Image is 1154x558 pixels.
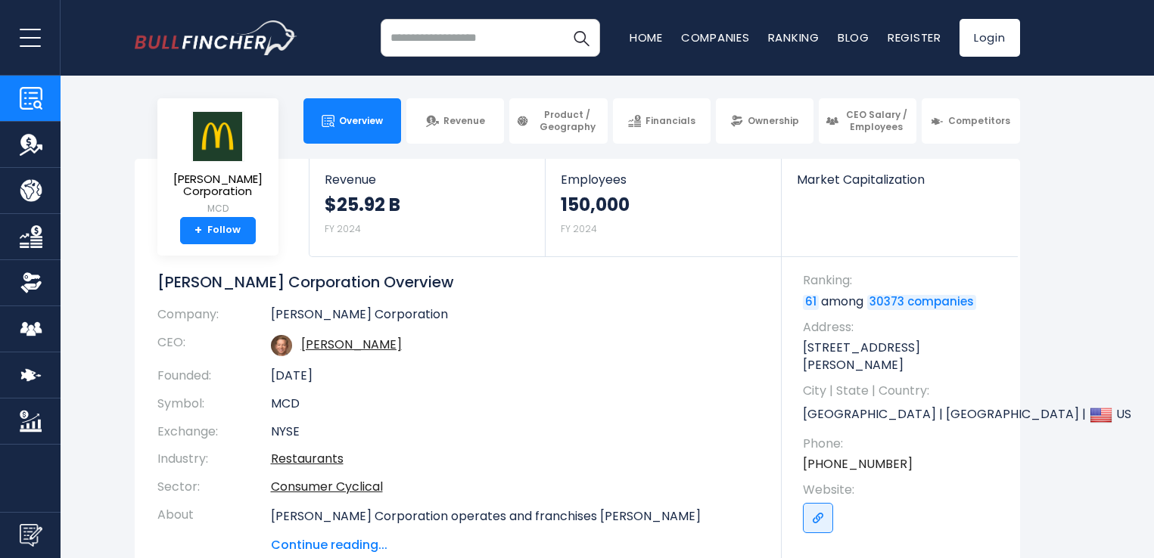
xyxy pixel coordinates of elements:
[888,29,941,45] a: Register
[406,98,504,144] a: Revenue
[803,293,1005,310] p: among
[271,450,344,467] a: Restaurants
[948,115,1010,127] span: Competitors
[748,115,799,127] span: Ownership
[768,29,820,45] a: Ranking
[271,418,759,446] td: NYSE
[561,172,766,187] span: Employees
[819,98,916,144] a: CEO Salary / Employees
[170,173,266,198] span: [PERSON_NAME] Corporation
[325,172,530,187] span: Revenue
[271,390,759,418] td: MCD
[803,503,833,533] a: Go to link
[716,98,813,144] a: Ownership
[180,217,256,244] a: +Follow
[803,339,1005,374] p: [STREET_ADDRESS][PERSON_NAME]
[838,29,869,45] a: Blog
[303,98,401,144] a: Overview
[797,172,1003,187] span: Market Capitalization
[157,445,271,473] th: Industry:
[803,272,1005,289] span: Ranking:
[533,109,600,132] span: Product / Geography
[157,329,271,362] th: CEO:
[271,362,759,390] td: [DATE]
[960,19,1020,57] a: Login
[509,98,607,144] a: Product / Geography
[157,418,271,446] th: Exchange:
[157,390,271,418] th: Symbol:
[803,456,913,473] a: [PHONE_NUMBER]
[170,202,266,215] small: MCD
[339,115,383,127] span: Overview
[157,501,271,554] th: About
[803,319,1005,336] span: Address:
[157,272,759,292] h1: [PERSON_NAME] Corporation Overview
[309,159,545,256] a: Revenue $25.92 B FY 2024
[803,482,1005,498] span: Website:
[645,115,695,127] span: Financials
[630,29,663,45] a: Home
[301,336,402,353] a: ceo
[803,436,1005,452] span: Phone:
[194,224,202,237] strong: +
[546,159,781,256] a: Employees 150,000 FY 2024
[135,20,297,55] img: bullfincher logo
[443,115,485,127] span: Revenue
[169,110,267,217] a: [PERSON_NAME] Corporation MCD
[803,404,1005,426] p: [GEOGRAPHIC_DATA] | [GEOGRAPHIC_DATA] | US
[157,362,271,390] th: Founded:
[561,222,597,235] small: FY 2024
[561,193,630,216] strong: 150,000
[271,536,759,554] span: Continue reading...
[803,295,819,310] a: 61
[157,307,271,329] th: Company:
[325,193,400,216] strong: $25.92 B
[271,307,759,329] td: [PERSON_NAME] Corporation
[681,29,750,45] a: Companies
[782,159,1018,212] a: Market Capitalization
[271,478,383,495] a: Consumer Cyclical
[867,295,976,310] a: 30373 companies
[803,383,1005,399] span: City | State | Country:
[135,20,297,55] a: Go to homepage
[843,109,910,132] span: CEO Salary / Employees
[20,271,42,294] img: Ownership
[157,473,271,501] th: Sector:
[271,335,292,356] img: chris-kempczinski.jpg
[613,98,711,144] a: Financials
[562,19,600,57] button: Search
[325,222,361,235] small: FY 2024
[922,98,1019,144] a: Competitors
